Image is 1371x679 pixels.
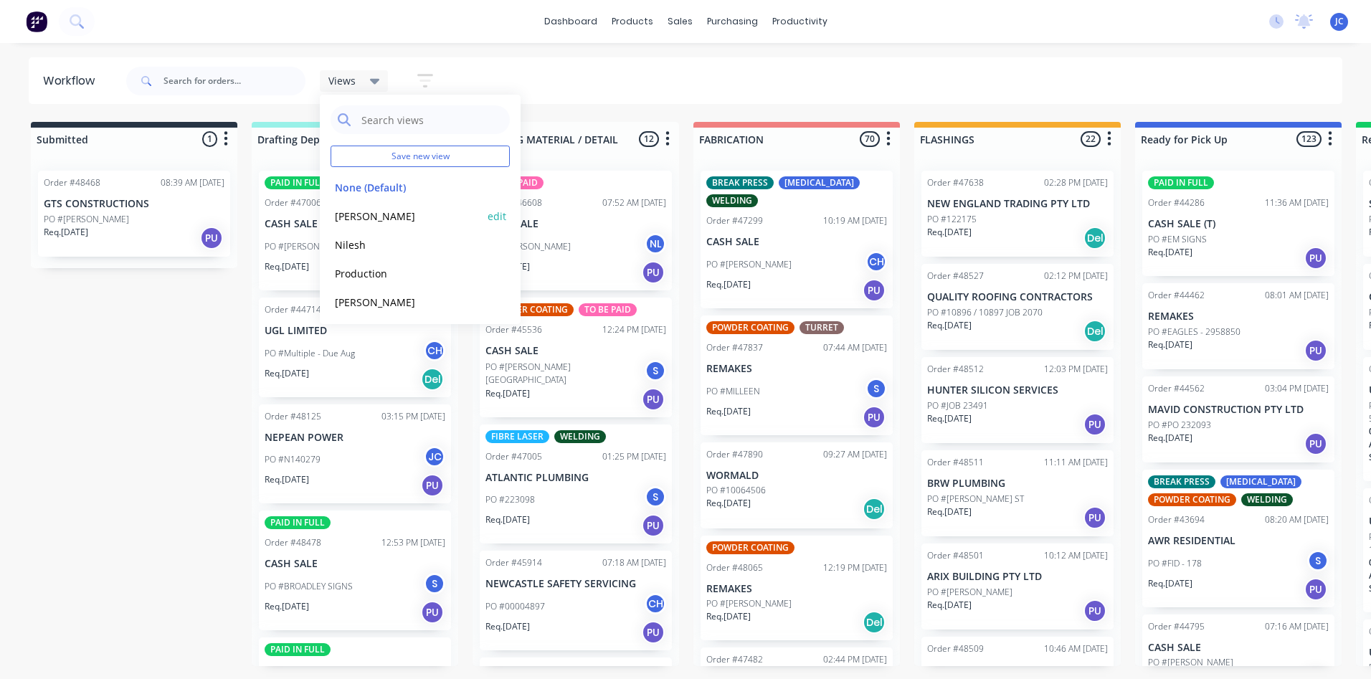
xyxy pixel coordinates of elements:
[765,11,835,32] div: productivity
[927,478,1108,490] p: BRW PLUMBING
[1148,176,1214,189] div: PAID IN FULL
[927,664,1108,676] p: AWS PROPERTY MAINTENANCE
[1083,599,1106,622] div: PU
[259,171,451,290] div: PAID IN FULLOrder #4700610:13 AM [DATE]CASH SALEPO #[PERSON_NAME]NLReq.[DATE]PU
[706,385,760,398] p: PO #MILLEEN
[1148,656,1233,669] p: PO #[PERSON_NAME]
[265,473,309,486] p: Req. [DATE]
[488,209,506,224] button: edit
[265,367,309,380] p: Req. [DATE]
[865,378,887,399] div: S
[1148,475,1215,488] div: BREAK PRESS
[779,176,860,189] div: [MEDICAL_DATA]
[1148,338,1192,351] p: Req. [DATE]
[485,600,545,613] p: PO #00004897
[1265,620,1329,633] div: 07:16 AM [DATE]
[700,11,765,32] div: purchasing
[701,315,893,435] div: POWDER COATINGTURRETOrder #4783707:44 AM [DATE]REMAKESPO #MILLEENSReq.[DATE]PU
[1044,642,1108,655] div: 10:46 AM [DATE]
[1148,419,1211,432] p: PO #PO 232093
[485,578,666,590] p: NEWCASTLE SAFETY SERVICING
[265,663,321,676] div: Order #48384
[1148,513,1205,526] div: Order #43694
[265,240,350,253] p: PO #[PERSON_NAME]
[706,194,758,207] div: WELDING
[265,196,321,209] div: Order #47006
[1148,218,1329,230] p: CASH SALE (T)
[1265,196,1329,209] div: 11:36 AM [DATE]
[421,368,444,391] div: Del
[265,432,445,444] p: NEPEAN POWER
[927,642,984,655] div: Order #48509
[706,448,763,461] div: Order #47890
[706,541,794,554] div: POWDER COATING
[602,663,666,676] div: 01:09 PM [DATE]
[927,399,988,412] p: PO #JOB 23491
[265,303,321,316] div: Order #44714
[485,345,666,357] p: CASH SALE
[706,497,751,510] p: Req. [DATE]
[360,105,503,134] input: Search views
[921,450,1114,536] div: Order #4851111:11 AM [DATE]BRW PLUMBINGPO #[PERSON_NAME] STReq.[DATE]PU
[480,424,672,544] div: FIBRE LASERWELDINGOrder #4700501:25 PM [DATE]ATLANTIC PLUMBINGPO #223098SReq.[DATE]PU
[1148,233,1207,246] p: PO #EM SIGNS
[1083,227,1106,250] div: Del
[485,472,666,484] p: ATLANTIC PLUMBING
[331,294,483,310] button: [PERSON_NAME]
[706,597,792,610] p: PO #[PERSON_NAME]
[485,450,542,463] div: Order #47005
[706,653,763,666] div: Order #47482
[265,580,353,593] p: PO #BROADLEY SIGNS
[1148,246,1192,259] p: Req. [DATE]
[265,536,321,549] div: Order #48478
[1304,339,1327,362] div: PU
[706,561,763,574] div: Order #48065
[424,573,445,594] div: S
[1148,432,1192,445] p: Req. [DATE]
[485,513,530,526] p: Req. [DATE]
[200,227,223,250] div: PU
[331,146,510,167] button: Save new view
[1148,557,1202,570] p: PO #FID - 178
[604,11,660,32] div: products
[706,405,751,418] p: Req. [DATE]
[642,621,665,644] div: PU
[1265,289,1329,302] div: 08:01 AM [DATE]
[1220,475,1301,488] div: [MEDICAL_DATA]
[927,198,1108,210] p: NEW ENGLAND TRADING PTY LTD
[485,361,645,386] p: PO #[PERSON_NAME][GEOGRAPHIC_DATA]
[1044,363,1108,376] div: 12:03 PM [DATE]
[602,196,666,209] div: 07:52 AM [DATE]
[485,387,530,400] p: Req. [DATE]
[1142,171,1334,276] div: PAID IN FULLOrder #4428611:36 AM [DATE]CASH SALE (T)PO #EM SIGNSReq.[DATE]PU
[331,208,483,224] button: [PERSON_NAME]
[554,430,606,443] div: WELDING
[1083,506,1106,529] div: PU
[645,360,666,381] div: S
[927,412,972,425] p: Req. [DATE]
[1241,493,1293,506] div: WELDING
[424,446,445,467] div: JC
[927,226,972,239] p: Req. [DATE]
[602,323,666,336] div: 12:24 PM [DATE]
[265,260,309,273] p: Req. [DATE]
[1148,642,1329,654] p: CASH SALE
[1265,382,1329,395] div: 03:04 PM [DATE]
[485,323,542,336] div: Order #45536
[421,601,444,624] div: PU
[927,549,984,562] div: Order #48501
[537,11,604,32] a: dashboard
[823,214,887,227] div: 10:19 AM [DATE]
[161,176,224,189] div: 08:39 AM [DATE]
[265,325,445,337] p: UGL LIMITED
[927,306,1043,319] p: PO #10896 / 10897 JOB 2070
[1148,326,1240,338] p: PO #EAGLES - 2958850
[1142,283,1334,369] div: Order #4446208:01 AM [DATE]REMAKESPO #EAGLES - 2958850Req.[DATE]PU
[44,226,88,239] p: Req. [DATE]
[1148,310,1329,323] p: REMAKES
[381,663,445,676] div: 12:56 PM [DATE]
[485,620,530,633] p: Req. [DATE]
[265,516,331,529] div: PAID IN FULL
[927,571,1108,583] p: ARIX BUILDING PTY LTD
[927,384,1108,397] p: HUNTER SILICON SERVICES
